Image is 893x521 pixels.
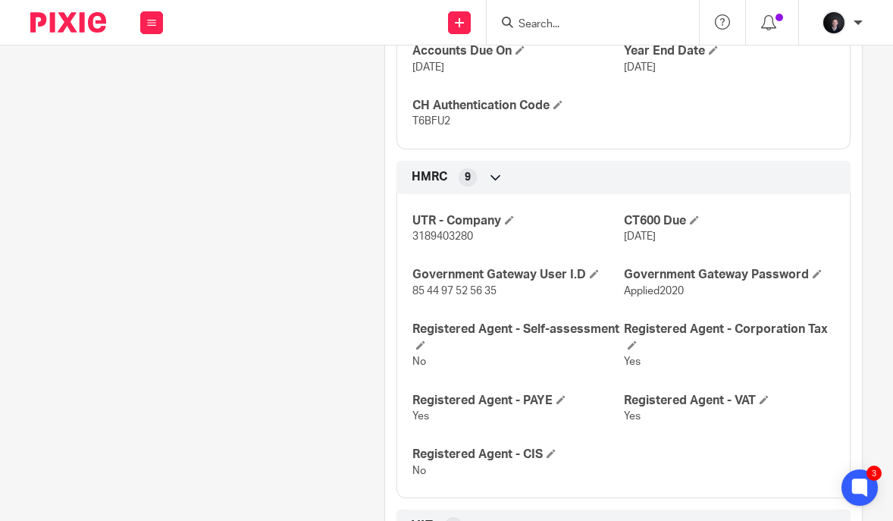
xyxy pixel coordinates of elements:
[624,231,656,242] span: [DATE]
[624,213,835,229] h4: CT600 Due
[624,62,656,73] span: [DATE]
[412,43,623,59] h4: Accounts Due On
[412,116,450,127] span: T6BFU2
[412,231,473,242] span: 3189403280
[30,12,106,33] img: Pixie
[412,213,623,229] h4: UTR - Company
[412,169,447,185] span: HMRC
[624,411,641,422] span: Yes
[412,356,426,367] span: No
[624,286,684,297] span: Applied2020
[412,447,623,463] h4: Registered Agent - CIS
[517,18,653,32] input: Search
[412,98,623,114] h4: CH Authentication Code
[822,11,846,35] img: 455A2509.jpg
[465,170,471,185] span: 9
[412,267,623,283] h4: Government Gateway User I.D
[412,393,623,409] h4: Registered Agent - PAYE
[624,393,835,409] h4: Registered Agent - VAT
[412,466,426,476] span: No
[412,286,497,297] span: 85 44 97 52 56 35
[412,411,429,422] span: Yes
[624,356,641,367] span: Yes
[412,322,623,354] h4: Registered Agent - Self-assessment
[866,466,882,481] div: 3
[624,322,835,354] h4: Registered Agent - Corporation Tax
[624,267,835,283] h4: Government Gateway Password
[412,62,444,73] span: [DATE]
[624,43,835,59] h4: Year End Date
